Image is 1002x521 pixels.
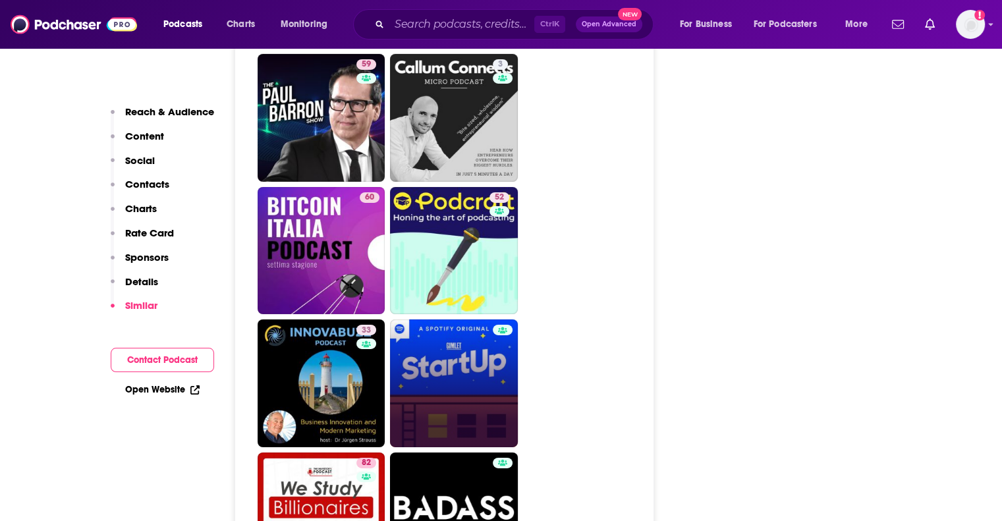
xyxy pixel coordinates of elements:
[498,58,503,71] span: 3
[11,12,137,37] img: Podchaser - Follow, Share and Rate Podcasts
[362,456,371,470] span: 82
[111,178,169,202] button: Contacts
[836,14,884,35] button: open menu
[956,10,985,39] button: Show profile menu
[618,8,642,20] span: New
[227,15,255,34] span: Charts
[111,202,157,227] button: Charts
[582,21,636,28] span: Open Advanced
[356,59,376,70] a: 59
[154,14,219,35] button: open menu
[125,275,158,288] p: Details
[111,105,214,130] button: Reach & Audience
[495,191,504,204] span: 52
[845,15,868,34] span: More
[258,319,385,447] a: 33
[111,348,214,372] button: Contact Podcast
[390,187,518,315] a: 52
[534,16,565,33] span: Ctrl K
[111,299,157,323] button: Similar
[576,16,642,32] button: Open AdvancedNew
[745,14,836,35] button: open menu
[974,10,985,20] svg: Add a profile image
[111,275,158,300] button: Details
[356,325,376,335] a: 33
[125,227,174,239] p: Rate Card
[489,192,509,203] a: 52
[366,9,666,40] div: Search podcasts, credits, & more...
[125,154,155,167] p: Social
[258,54,385,182] a: 59
[258,187,385,315] a: 60
[362,58,371,71] span: 59
[125,251,169,263] p: Sponsors
[956,10,985,39] span: Logged in as MackenzieCollier
[218,14,263,35] a: Charts
[493,59,508,70] a: 3
[920,13,940,36] a: Show notifications dropdown
[111,251,169,275] button: Sponsors
[956,10,985,39] img: User Profile
[111,154,155,178] button: Social
[125,202,157,215] p: Charts
[680,15,732,34] span: For Business
[365,191,374,204] span: 60
[389,14,534,35] input: Search podcasts, credits, & more...
[887,13,909,36] a: Show notifications dropdown
[281,15,327,34] span: Monitoring
[125,299,157,312] p: Similar
[125,384,200,395] a: Open Website
[163,15,202,34] span: Podcasts
[390,54,518,182] a: 3
[111,130,164,154] button: Content
[125,130,164,142] p: Content
[671,14,748,35] button: open menu
[111,227,174,251] button: Rate Card
[271,14,345,35] button: open menu
[125,178,169,190] p: Contacts
[362,324,371,337] span: 33
[360,192,379,203] a: 60
[754,15,817,34] span: For Podcasters
[356,458,376,468] a: 82
[125,105,214,118] p: Reach & Audience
